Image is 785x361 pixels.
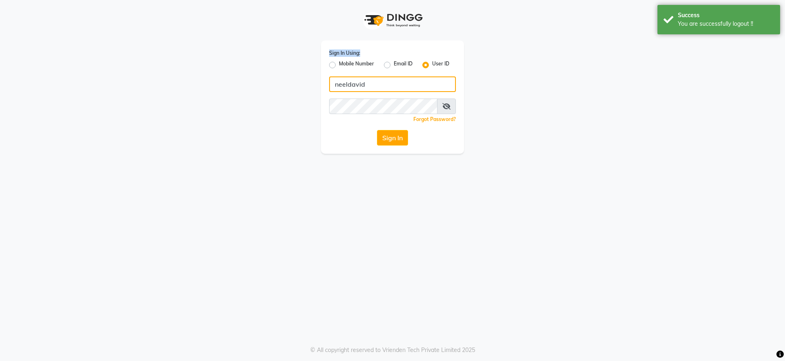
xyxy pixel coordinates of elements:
label: Sign In Using: [329,49,360,57]
a: Forgot Password? [413,116,456,122]
label: User ID [432,60,449,70]
input: Username [329,99,437,114]
div: You are successfully logout !! [678,20,774,28]
img: logo1.svg [360,8,425,32]
input: Username [329,76,456,92]
div: Success [678,11,774,20]
button: Sign In [377,130,408,146]
label: Mobile Number [339,60,374,70]
label: Email ID [394,60,413,70]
